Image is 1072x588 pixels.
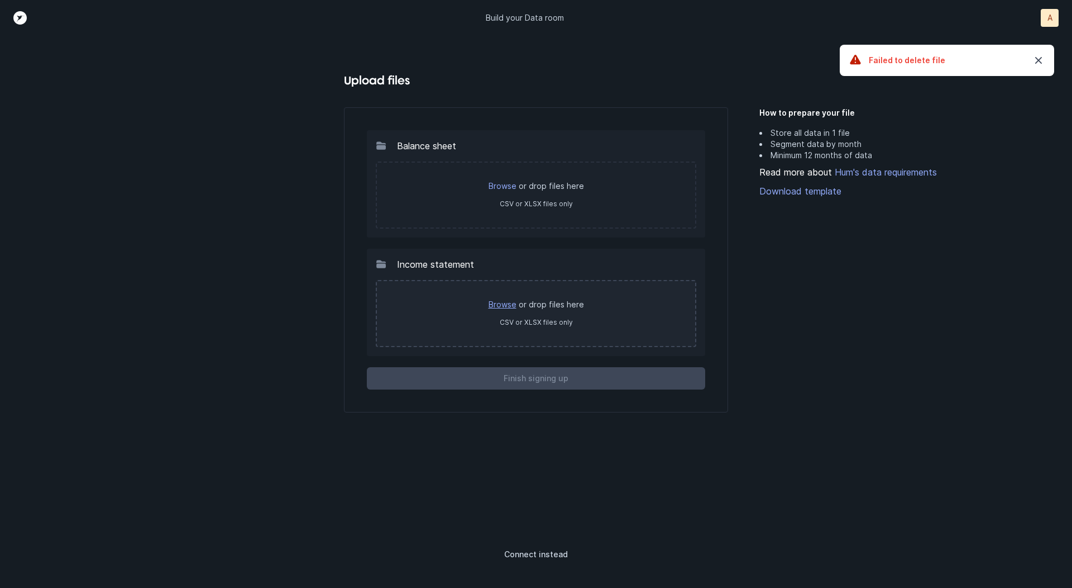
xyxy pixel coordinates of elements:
[1041,9,1059,27] button: A
[388,181,684,192] p: or drop files here
[869,55,1023,66] h5: Failed to delete file
[759,150,983,161] li: Minimum 12 months of data
[489,300,516,309] a: Browse
[759,184,983,198] a: Download template
[397,139,456,153] p: Balance sheet
[759,165,983,179] div: Read more about
[759,107,983,118] h5: How to prepare your file
[367,367,705,390] button: Finish signing up
[504,372,568,385] p: Finish signing up
[759,127,983,139] li: Store all data in 1 file
[1047,12,1052,23] p: A
[366,543,706,566] button: Connect instead
[759,139,983,150] li: Segment data by month
[500,200,573,208] label: CSV or XLSX files only
[486,12,564,23] p: Build your Data room
[397,258,474,271] p: Income statement
[344,72,728,89] h4: Upload files
[504,548,568,561] p: Connect instead
[832,167,937,178] a: Hum's data requirements
[489,181,516,191] a: Browse
[500,318,573,326] label: CSV or XLSX files only
[388,299,684,310] p: or drop files here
